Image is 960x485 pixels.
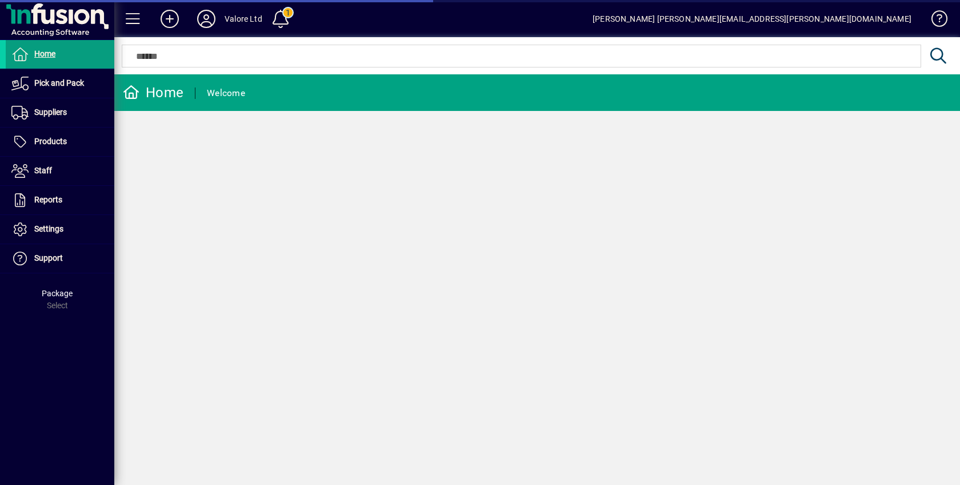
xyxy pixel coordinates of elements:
[6,98,114,127] a: Suppliers
[6,128,114,156] a: Products
[123,84,183,102] div: Home
[34,137,67,146] span: Products
[923,2,946,39] a: Knowledge Base
[6,157,114,185] a: Staff
[6,69,114,98] a: Pick and Pack
[34,166,52,175] span: Staff
[42,289,73,298] span: Package
[225,10,262,28] div: Valore Ltd
[188,9,225,29] button: Profile
[6,215,114,244] a: Settings
[207,84,245,102] div: Welcome
[6,244,114,273] a: Support
[34,224,63,233] span: Settings
[34,195,62,204] span: Reports
[34,253,63,263] span: Support
[151,9,188,29] button: Add
[34,108,67,117] span: Suppliers
[6,186,114,214] a: Reports
[34,78,84,88] span: Pick and Pack
[593,10,911,28] div: [PERSON_NAME] [PERSON_NAME][EMAIL_ADDRESS][PERSON_NAME][DOMAIN_NAME]
[34,49,55,58] span: Home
